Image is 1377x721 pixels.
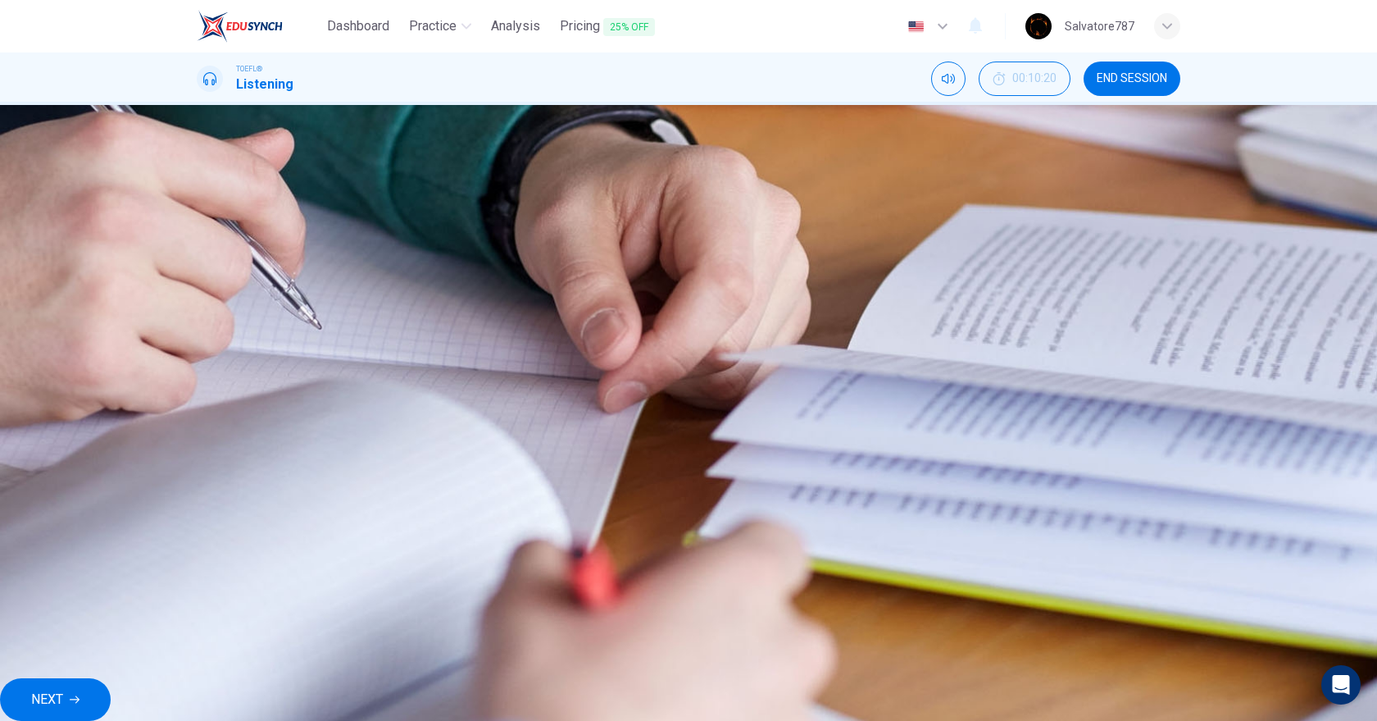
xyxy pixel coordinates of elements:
div: Mute [931,62,966,96]
a: Dashboard [320,11,396,42]
a: EduSynch logo [197,10,320,43]
span: Analysis [491,16,540,36]
button: Practice [402,11,478,41]
img: EduSynch logo [197,10,283,43]
span: NEXT [31,688,63,711]
span: END SESSION [1097,72,1167,85]
div: Hide [979,62,1070,96]
button: END SESSION [1084,62,1180,96]
div: Open Intercom Messenger [1321,665,1361,705]
span: Practice [409,16,457,36]
img: en [906,21,926,33]
img: Profile picture [1025,13,1052,39]
a: Analysis [484,11,547,42]
div: Salvatore787 [1065,16,1134,36]
span: TOEFL® [236,63,262,75]
button: Pricing25% OFF [553,11,661,42]
button: Dashboard [320,11,396,41]
span: Dashboard [327,16,389,36]
span: Pricing [560,16,655,37]
button: 00:10:20 [979,62,1070,96]
span: 00:10:20 [1012,72,1057,85]
button: Analysis [484,11,547,41]
h1: Listening [236,75,293,94]
span: 25% OFF [603,18,655,36]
